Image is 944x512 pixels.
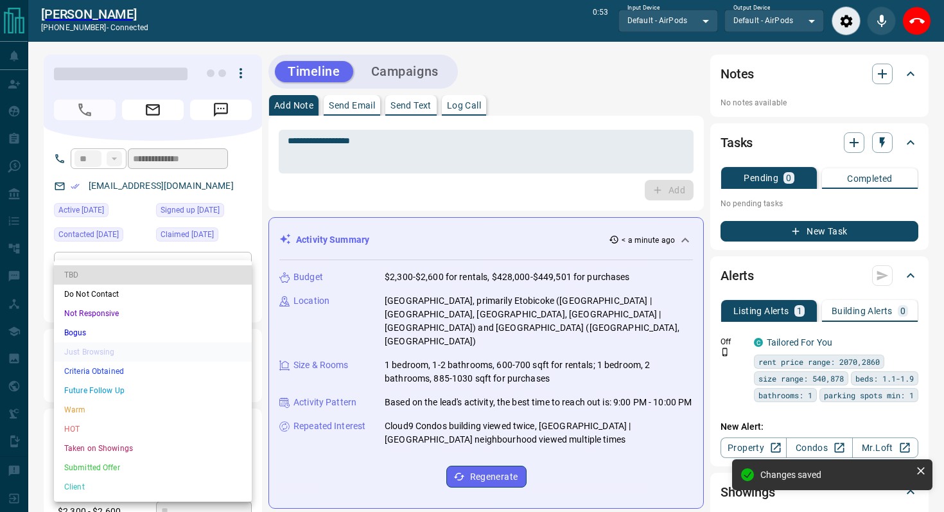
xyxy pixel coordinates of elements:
[54,265,252,285] li: TBD
[54,419,252,439] li: HOT
[54,477,252,497] li: Client
[54,439,252,458] li: Taken on Showings
[54,323,252,342] li: Bogus
[54,304,252,323] li: Not Responsive
[54,362,252,381] li: Criteria Obtained
[54,400,252,419] li: Warm
[54,285,252,304] li: Do Not Contact
[54,458,252,477] li: Submitted Offer
[760,470,911,480] div: Changes saved
[54,381,252,400] li: Future Follow Up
